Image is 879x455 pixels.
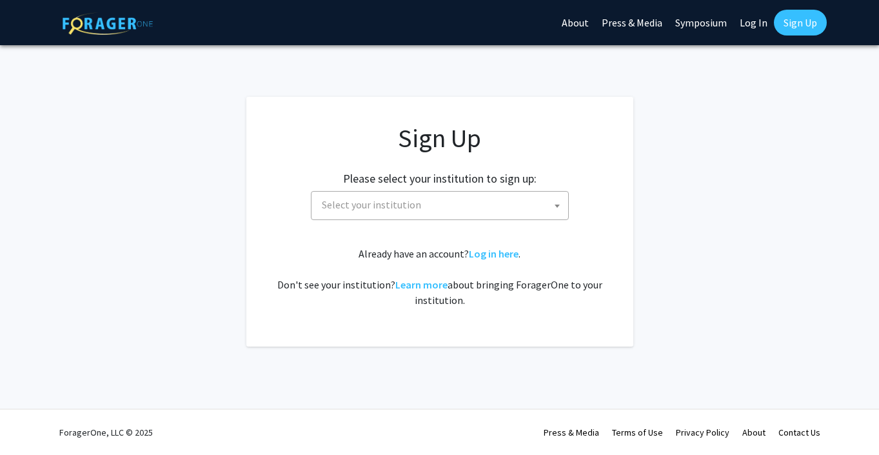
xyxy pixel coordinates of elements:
span: Select your institution [322,198,421,211]
a: About [742,427,765,438]
a: Learn more about bringing ForagerOne to your institution [395,278,448,291]
a: Press & Media [544,427,599,438]
h2: Please select your institution to sign up: [343,172,537,186]
a: Log in here [469,247,519,260]
div: Already have an account? . Don't see your institution? about bringing ForagerOne to your institut... [272,246,607,308]
h1: Sign Up [272,123,607,154]
a: Privacy Policy [676,427,729,438]
a: Terms of Use [612,427,663,438]
div: ForagerOne, LLC © 2025 [59,410,153,455]
span: Select your institution [311,191,569,220]
img: ForagerOne Logo [63,12,153,35]
a: Contact Us [778,427,820,438]
a: Sign Up [774,10,827,35]
span: Select your institution [317,192,568,218]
